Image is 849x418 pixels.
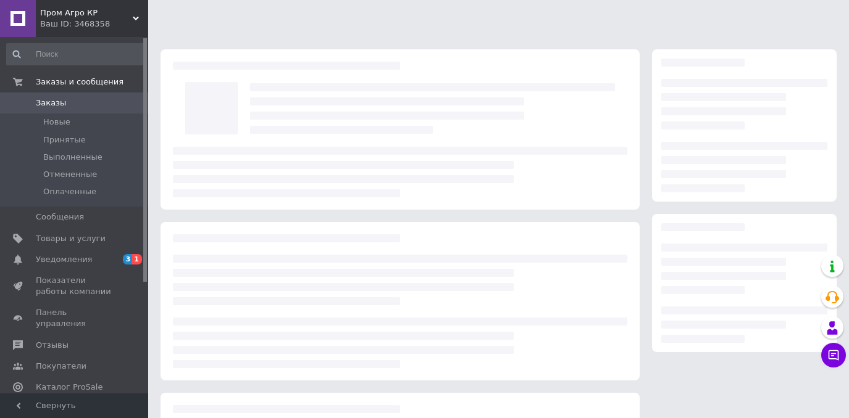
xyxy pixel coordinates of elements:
span: Каталог ProSale [36,382,102,393]
span: Покупатели [36,361,86,372]
input: Поиск [6,43,146,65]
span: Оплаченные [43,186,96,197]
span: Заказы [36,97,66,109]
span: Отзывы [36,340,69,351]
span: Товары и услуги [36,233,106,244]
button: Чат с покупателем [821,343,846,367]
span: Выполненные [43,152,102,163]
span: 1 [132,254,142,264]
span: Уведомления [36,254,92,265]
span: Принятые [43,134,86,145]
span: Панель управления [36,307,114,329]
span: Пром Агро КР [40,7,133,18]
span: 3 [123,254,133,264]
div: Ваш ID: 3468358 [40,18,148,30]
span: Новые [43,117,70,128]
span: Показатели работы компании [36,275,114,297]
span: Отмененные [43,169,97,180]
span: Сообщения [36,211,84,223]
span: Заказы и сообщения [36,76,123,88]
